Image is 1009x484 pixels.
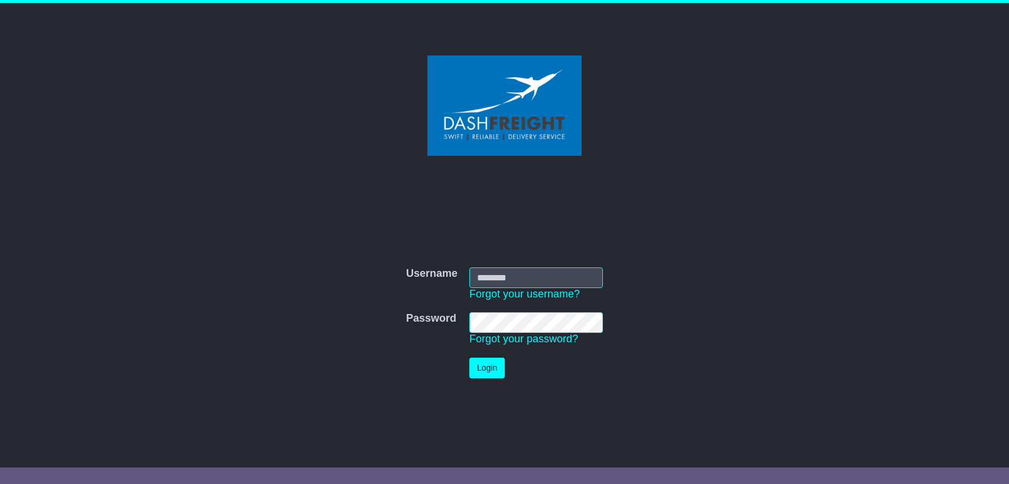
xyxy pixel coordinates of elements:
label: Username [406,267,458,280]
button: Login [469,358,505,378]
label: Password [406,312,456,325]
a: Forgot your username? [469,288,580,300]
img: Dash Freight [427,55,582,156]
a: Forgot your password? [469,333,578,345]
